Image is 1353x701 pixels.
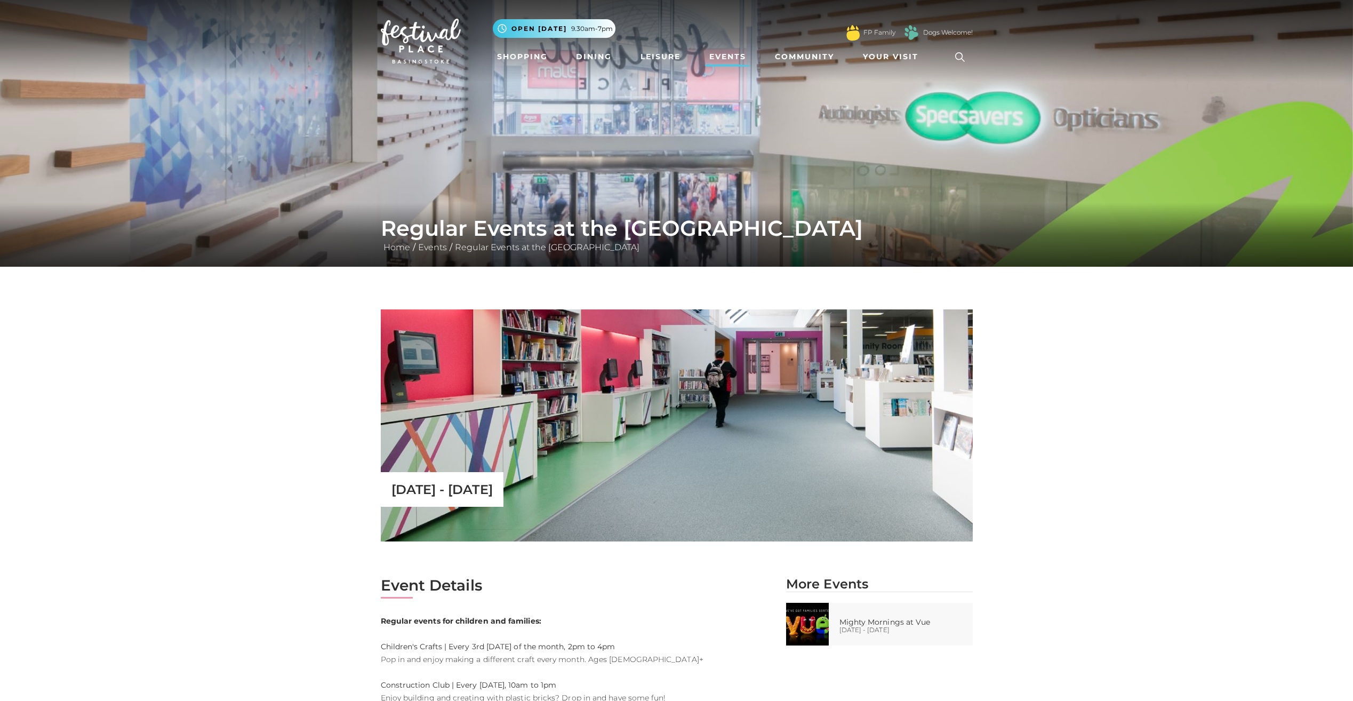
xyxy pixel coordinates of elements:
[373,216,981,254] div: / /
[839,627,941,633] p: [DATE] - [DATE]
[511,24,567,34] span: Open [DATE]
[381,616,541,626] strong: Regular events for children and families:
[863,51,918,62] span: Your Visit
[859,47,928,67] a: Your Visit
[381,216,973,241] h1: Regular Events at the [GEOGRAPHIC_DATA]
[786,576,973,592] h2: More Events
[705,47,750,67] a: Events
[839,618,941,627] p: Mighty Mornings at Vue
[381,19,461,63] img: Festival Place Logo
[493,47,552,67] a: Shopping
[415,242,450,252] a: Events
[778,603,981,646] a: Mighty Mornings at Vue [DATE] - [DATE]
[923,28,973,37] a: Dogs Welcome!
[381,242,413,252] a: Home
[863,28,895,37] a: FP Family
[391,482,493,497] p: [DATE] - [DATE]
[381,576,770,594] h2: Event Details
[571,24,613,34] span: 9.30am-7pm
[381,616,615,651] strong: Children's Crafts | Every 3rd [DATE] of the month, 2pm to 4pm
[572,47,616,67] a: Dining
[381,680,557,690] strong: Construction Club | Every [DATE], 10am to 1pm
[493,19,615,38] button: Open [DATE] 9.30am-7pm
[452,242,642,252] a: Regular Events at the [GEOGRAPHIC_DATA]
[636,47,685,67] a: Leisure
[771,47,838,67] a: Community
